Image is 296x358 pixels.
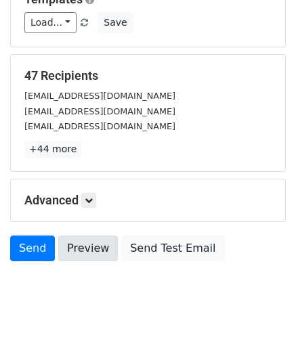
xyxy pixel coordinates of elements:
[10,236,55,261] a: Send
[24,68,272,83] h5: 47 Recipients
[228,293,296,358] iframe: Chat Widget
[24,12,77,33] a: Load...
[24,121,175,131] small: [EMAIL_ADDRESS][DOMAIN_NAME]
[98,12,133,33] button: Save
[24,141,81,158] a: +44 more
[58,236,118,261] a: Preview
[24,91,175,101] small: [EMAIL_ADDRESS][DOMAIN_NAME]
[121,236,224,261] a: Send Test Email
[24,193,272,208] h5: Advanced
[24,106,175,116] small: [EMAIL_ADDRESS][DOMAIN_NAME]
[228,293,296,358] div: Tiện ích trò chuyện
